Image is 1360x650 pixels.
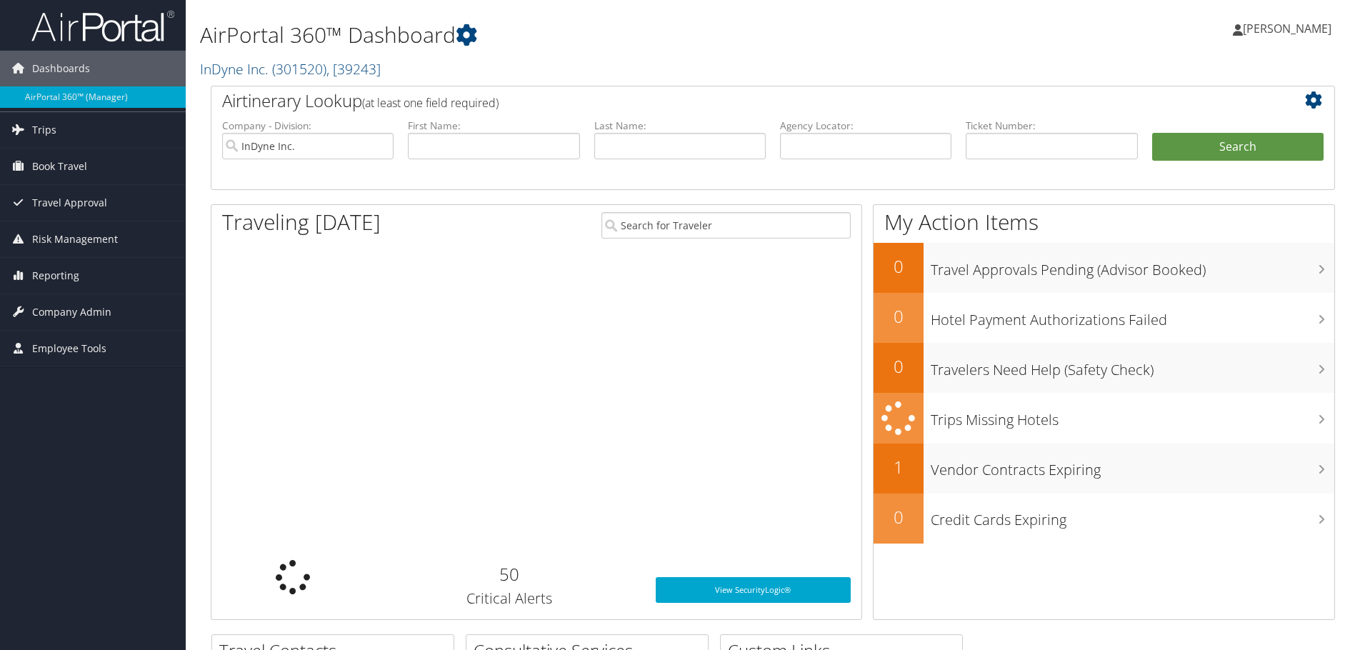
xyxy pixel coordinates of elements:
a: 0Travelers Need Help (Safety Check) [874,343,1334,393]
h2: 0 [874,254,924,279]
span: Company Admin [32,294,111,330]
h2: 0 [874,505,924,529]
span: Dashboards [32,51,90,86]
label: Agency Locator: [780,119,951,133]
h1: AirPortal 360™ Dashboard [200,20,964,50]
span: , [ 39243 ] [326,59,381,79]
label: Last Name: [594,119,766,133]
span: ( 301520 ) [272,59,326,79]
h2: 0 [874,304,924,329]
a: [PERSON_NAME] [1233,7,1346,50]
span: Trips [32,112,56,148]
h3: Credit Cards Expiring [931,503,1334,530]
a: InDyne Inc. [200,59,381,79]
a: 1Vendor Contracts Expiring [874,444,1334,494]
input: Search for Traveler [601,212,851,239]
a: 0Hotel Payment Authorizations Failed [874,293,1334,343]
span: Reporting [32,258,79,294]
span: Employee Tools [32,331,106,366]
span: Risk Management [32,221,118,257]
span: (at least one field required) [362,95,499,111]
a: Trips Missing Hotels [874,393,1334,444]
h2: Airtinerary Lookup [222,89,1230,113]
h2: 0 [874,354,924,379]
span: Book Travel [32,149,87,184]
h3: Hotel Payment Authorizations Failed [931,303,1334,330]
label: First Name: [408,119,579,133]
h1: My Action Items [874,207,1334,237]
h3: Trips Missing Hotels [931,403,1334,430]
h2: 50 [384,562,634,586]
h1: Traveling [DATE] [222,207,381,237]
h3: Travelers Need Help (Safety Check) [931,353,1334,380]
span: Travel Approval [32,185,107,221]
img: airportal-logo.png [31,9,174,43]
label: Ticket Number: [966,119,1137,133]
h3: Critical Alerts [384,589,634,609]
h3: Vendor Contracts Expiring [931,453,1334,480]
a: 0Credit Cards Expiring [874,494,1334,544]
a: 0Travel Approvals Pending (Advisor Booked) [874,243,1334,293]
button: Search [1152,133,1324,161]
label: Company - Division: [222,119,394,133]
a: View SecurityLogic® [656,577,851,603]
h3: Travel Approvals Pending (Advisor Booked) [931,253,1334,280]
h2: 1 [874,455,924,479]
span: [PERSON_NAME] [1243,21,1331,36]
